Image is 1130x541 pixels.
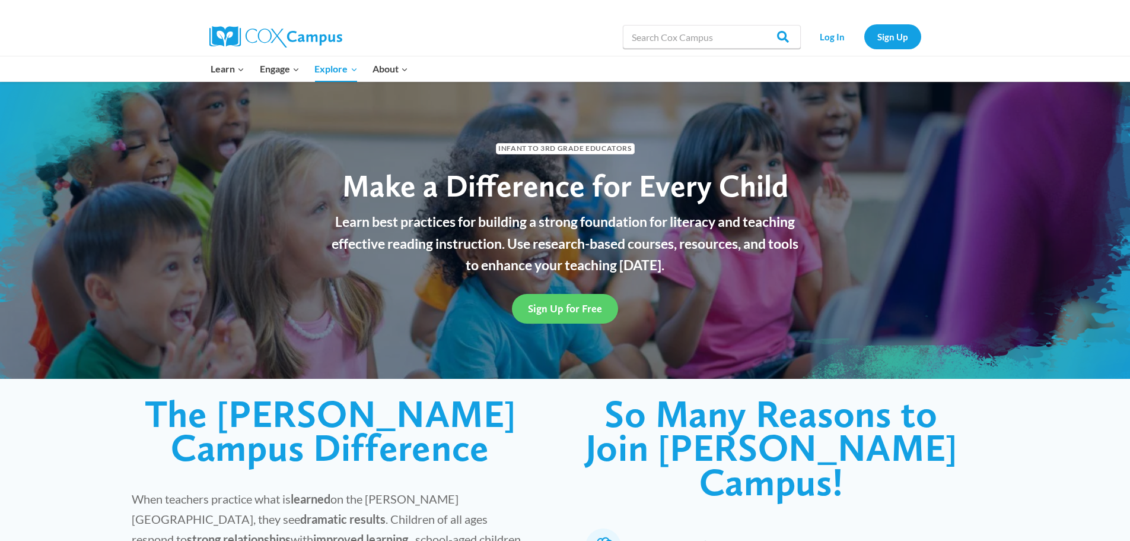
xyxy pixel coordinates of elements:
[145,391,516,471] span: The [PERSON_NAME] Campus Difference
[209,26,342,48] img: Cox Campus
[260,61,300,77] span: Engage
[512,294,618,323] a: Sign Up for Free
[314,61,357,77] span: Explore
[342,167,788,204] span: Make a Difference for Every Child
[300,512,386,526] strong: dramatic results
[211,61,244,77] span: Learn
[807,24,921,49] nav: Secondary Navigation
[203,56,416,81] nav: Primary Navigation
[291,492,330,506] strong: learned
[528,302,602,315] span: Sign Up for Free
[325,211,806,276] p: Learn best practices for building a strong foundation for literacy and teaching effective reading...
[496,143,635,154] span: Infant to 3rd Grade Educators
[807,24,858,49] a: Log In
[864,24,921,49] a: Sign Up
[585,391,957,505] span: So Many Reasons to Join [PERSON_NAME] Campus!
[373,61,408,77] span: About
[623,25,801,49] input: Search Cox Campus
